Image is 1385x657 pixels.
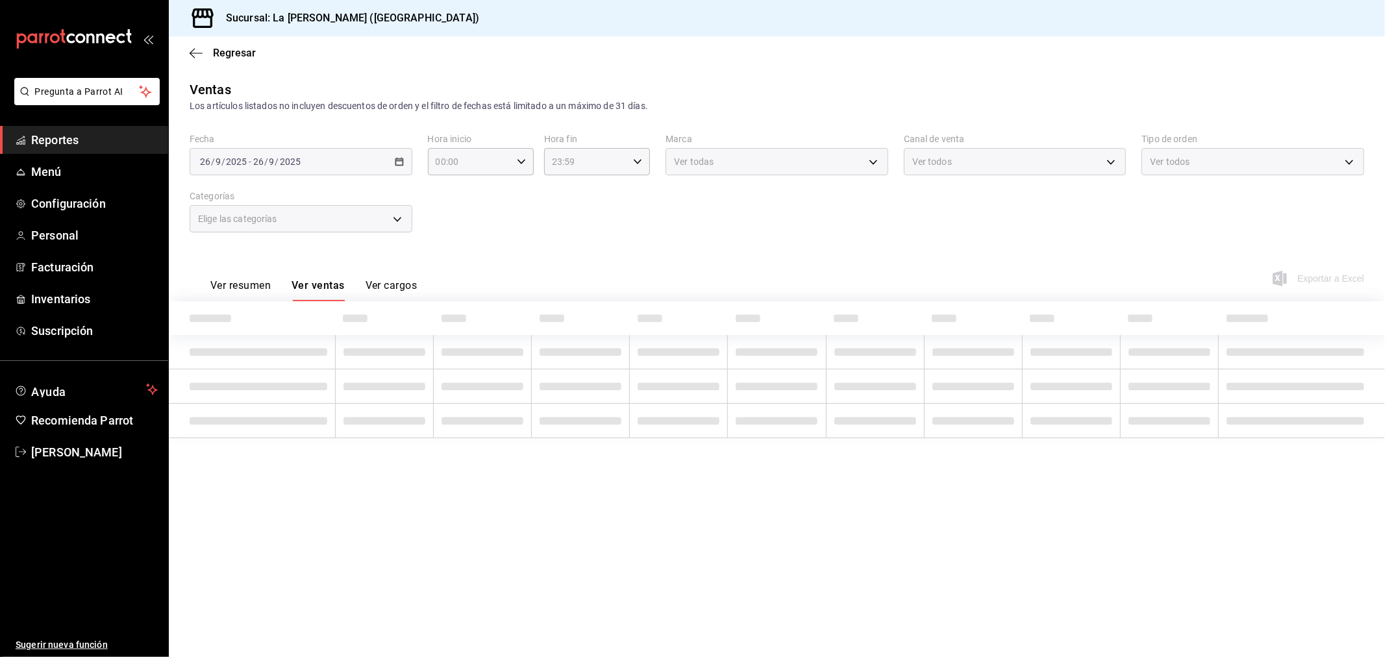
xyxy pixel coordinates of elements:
span: - [249,156,251,167]
span: [PERSON_NAME] [31,443,158,461]
span: Personal [31,227,158,244]
span: / [264,156,268,167]
button: Regresar [190,47,256,59]
label: Marca [666,135,888,144]
span: Reportes [31,131,158,149]
span: Pregunta a Parrot AI [35,85,140,99]
span: Facturación [31,258,158,276]
span: Sugerir nueva función [16,638,158,652]
span: / [275,156,279,167]
span: Ver todos [1150,155,1190,168]
button: Pregunta a Parrot AI [14,78,160,105]
button: open_drawer_menu [143,34,153,44]
label: Categorías [190,192,412,201]
span: Recomienda Parrot [31,412,158,429]
label: Hora fin [544,135,650,144]
input: -- [269,156,275,167]
a: Pregunta a Parrot AI [9,94,160,108]
div: navigation tabs [210,279,417,301]
span: Ver todos [912,155,952,168]
span: Inventarios [31,290,158,308]
span: / [211,156,215,167]
label: Tipo de orden [1142,135,1364,144]
span: Elige las categorías [198,212,277,225]
input: ---- [279,156,301,167]
span: Configuración [31,195,158,212]
span: Ver todas [674,155,714,168]
span: / [221,156,225,167]
button: Ver ventas [292,279,345,301]
span: Regresar [213,47,256,59]
button: Ver cargos [366,279,418,301]
input: -- [253,156,264,167]
label: Hora inicio [428,135,534,144]
div: Ventas [190,80,231,99]
input: ---- [225,156,247,167]
label: Fecha [190,135,412,144]
h3: Sucursal: La [PERSON_NAME] ([GEOGRAPHIC_DATA]) [216,10,479,26]
label: Canal de venta [904,135,1127,144]
span: Suscripción [31,322,158,340]
input: -- [199,156,211,167]
input: -- [215,156,221,167]
button: Ver resumen [210,279,271,301]
span: Ayuda [31,382,141,397]
div: Los artículos listados no incluyen descuentos de orden y el filtro de fechas está limitado a un m... [190,99,1364,113]
span: Menú [31,163,158,180]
